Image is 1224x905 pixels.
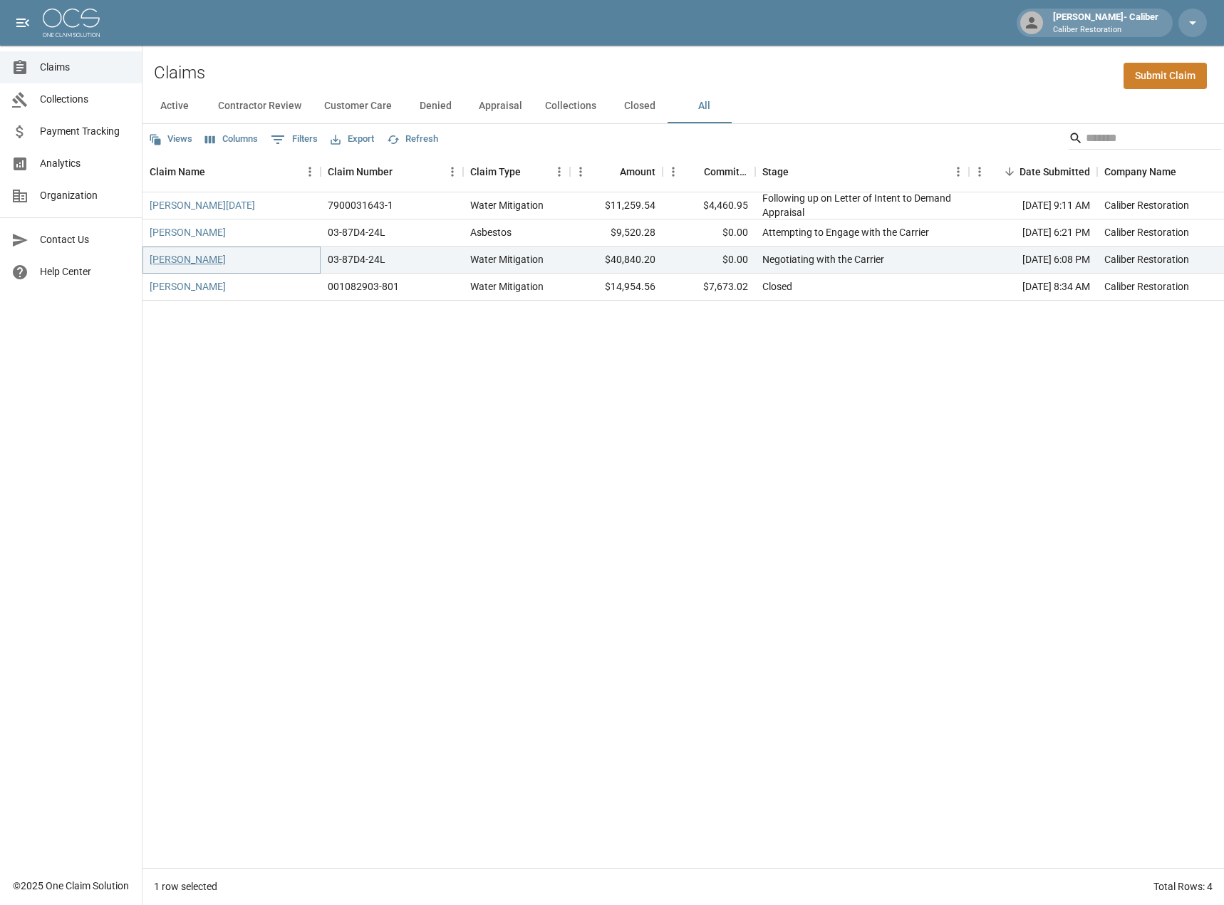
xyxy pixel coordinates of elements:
[321,152,463,192] div: Claim Number
[969,247,1097,274] div: [DATE] 6:08 PM
[13,879,129,893] div: © 2025 One Claim Solution
[1104,152,1176,192] div: Company Name
[521,162,541,182] button: Sort
[9,9,37,37] button: open drawer
[663,247,755,274] div: $0.00
[948,161,969,182] button: Menu
[663,274,755,301] div: $7,673.02
[1020,152,1090,192] div: Date Submitted
[1069,127,1221,152] div: Search
[150,279,226,294] a: [PERSON_NAME]
[142,89,207,123] button: Active
[570,161,591,182] button: Menu
[154,879,217,894] div: 1 row selected
[470,279,544,294] div: Water Mitigation
[470,252,544,267] div: Water Mitigation
[40,92,130,107] span: Collections
[299,161,321,182] button: Menu
[755,152,969,192] div: Stage
[142,152,321,192] div: Claim Name
[1000,162,1020,182] button: Sort
[313,89,403,123] button: Customer Care
[202,128,261,150] button: Select columns
[150,152,205,192] div: Claim Name
[267,128,321,151] button: Show filters
[40,188,130,203] span: Organization
[969,152,1097,192] div: Date Submitted
[150,198,255,212] a: [PERSON_NAME][DATE]
[1104,252,1189,267] div: Caliber Restoration
[672,89,736,123] button: All
[328,252,385,267] div: 03-87D4-24L
[663,219,755,247] div: $0.00
[40,264,130,279] span: Help Center
[762,191,962,219] div: Following up on Letter of Intent to Demand Appraisal
[328,198,393,212] div: 7900031643-1
[393,162,413,182] button: Sort
[328,279,399,294] div: 001082903-801
[762,279,792,294] div: Closed
[442,161,463,182] button: Menu
[1176,162,1196,182] button: Sort
[704,152,748,192] div: Committed Amount
[969,219,1097,247] div: [DATE] 6:21 PM
[1124,63,1207,89] a: Submit Claim
[1104,198,1189,212] div: Caliber Restoration
[969,161,990,182] button: Menu
[207,89,313,123] button: Contractor Review
[470,198,544,212] div: Water Mitigation
[1104,225,1189,239] div: Caliber Restoration
[789,162,809,182] button: Sort
[534,89,608,123] button: Collections
[470,152,521,192] div: Claim Type
[1047,10,1164,36] div: [PERSON_NAME]- Caliber
[328,225,385,239] div: 03-87D4-24L
[40,124,130,139] span: Payment Tracking
[403,89,467,123] button: Denied
[570,192,663,219] div: $11,259.54
[40,232,130,247] span: Contact Us
[762,252,884,267] div: Negotiating with the Carrier
[40,60,130,75] span: Claims
[470,225,512,239] div: Asbestos
[145,128,196,150] button: Views
[327,128,378,150] button: Export
[40,156,130,171] span: Analytics
[620,152,655,192] div: Amount
[205,162,225,182] button: Sort
[150,225,226,239] a: [PERSON_NAME]
[663,192,755,219] div: $4,460.95
[600,162,620,182] button: Sort
[467,89,534,123] button: Appraisal
[570,247,663,274] div: $40,840.20
[383,128,442,150] button: Refresh
[663,161,684,182] button: Menu
[150,252,226,267] a: [PERSON_NAME]
[1153,879,1213,894] div: Total Rows: 4
[570,219,663,247] div: $9,520.28
[142,89,1224,123] div: dynamic tabs
[570,274,663,301] div: $14,954.56
[969,274,1097,301] div: [DATE] 8:34 AM
[608,89,672,123] button: Closed
[1104,279,1189,294] div: Caliber Restoration
[43,9,100,37] img: ocs-logo-white-transparent.png
[762,152,789,192] div: Stage
[463,152,570,192] div: Claim Type
[549,161,570,182] button: Menu
[154,63,205,83] h2: Claims
[969,192,1097,219] div: [DATE] 9:11 AM
[570,152,663,192] div: Amount
[684,162,704,182] button: Sort
[762,225,929,239] div: Attempting to Engage with the Carrier
[328,152,393,192] div: Claim Number
[1053,24,1158,36] p: Caliber Restoration
[663,152,755,192] div: Committed Amount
